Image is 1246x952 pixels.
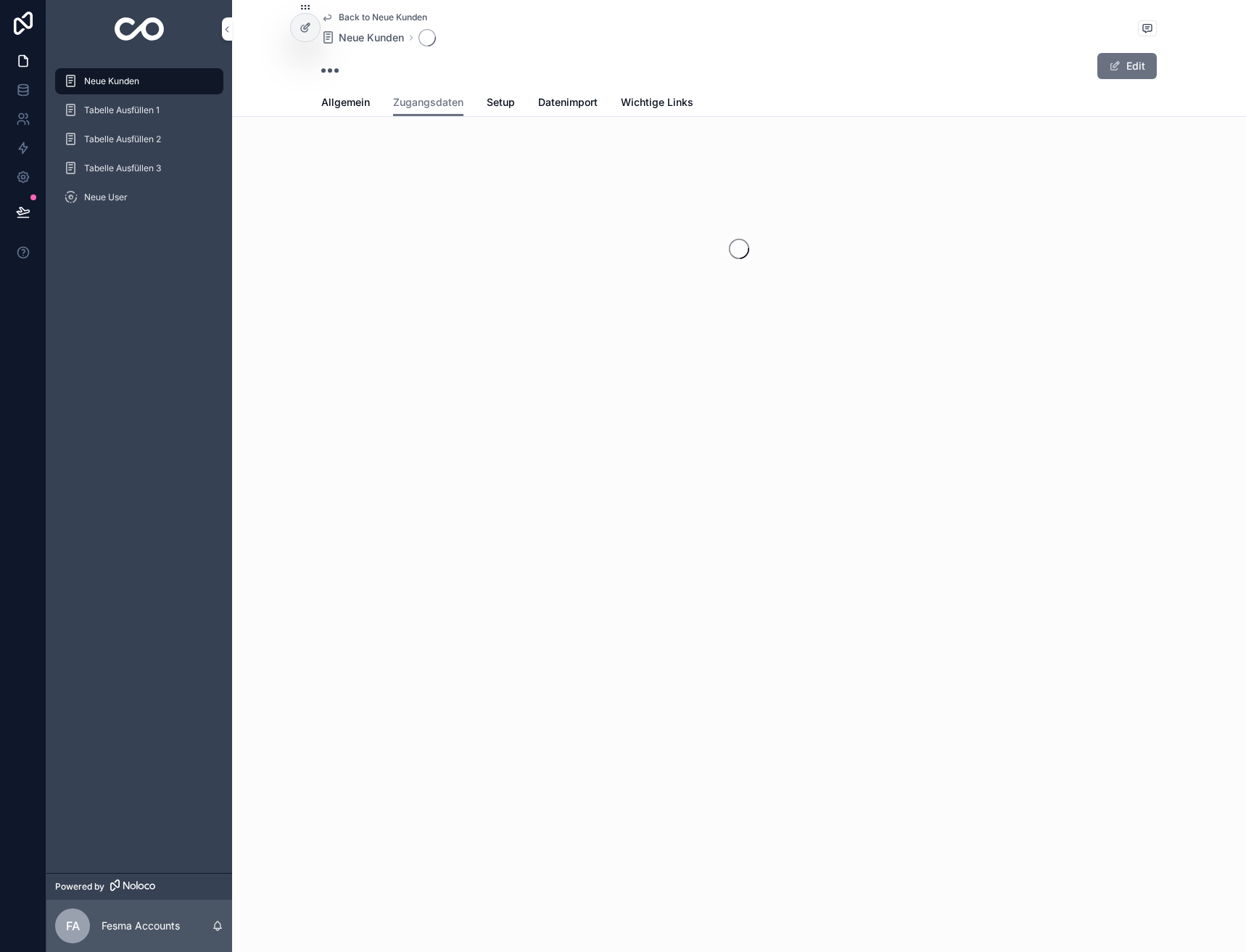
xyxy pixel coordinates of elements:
span: Tabelle Ausfüllen 1 [84,104,160,116]
a: Datenimport [538,89,598,118]
a: Powered by [46,873,232,900]
span: Powered by [55,881,104,892]
a: Allgemein [321,89,370,118]
button: Edit [1097,53,1157,79]
span: Datenimport [538,95,598,110]
span: Wichtige Links [621,95,693,110]
span: Zugangsdaten [393,95,463,110]
a: Wichtige Links [621,89,693,118]
a: Tabelle Ausfüllen 2 [55,126,223,152]
a: Neue Kunden [321,30,404,45]
a: Tabelle Ausfüllen 1 [55,97,223,123]
a: Setup [487,89,515,118]
span: Back to Neue Kunden [339,12,427,23]
a: Neue Kunden [55,68,223,94]
a: Zugangsdaten [393,89,463,117]
span: FA [66,917,80,935]
p: Fesma Accounts [102,919,180,933]
span: Tabelle Ausfüllen 3 [84,163,161,174]
span: Allgemein [321,95,370,110]
a: Neue User [55,184,223,210]
span: Neue User [84,192,128,203]
span: Neue Kunden [339,30,404,45]
span: Setup [487,95,515,110]
img: App logo [115,17,165,41]
a: Tabelle Ausfüllen 3 [55,155,223,181]
span: Tabelle Ausfüllen 2 [84,134,161,145]
div: scrollable content [46,58,232,229]
span: Neue Kunden [84,75,139,87]
a: Back to Neue Kunden [321,12,427,23]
